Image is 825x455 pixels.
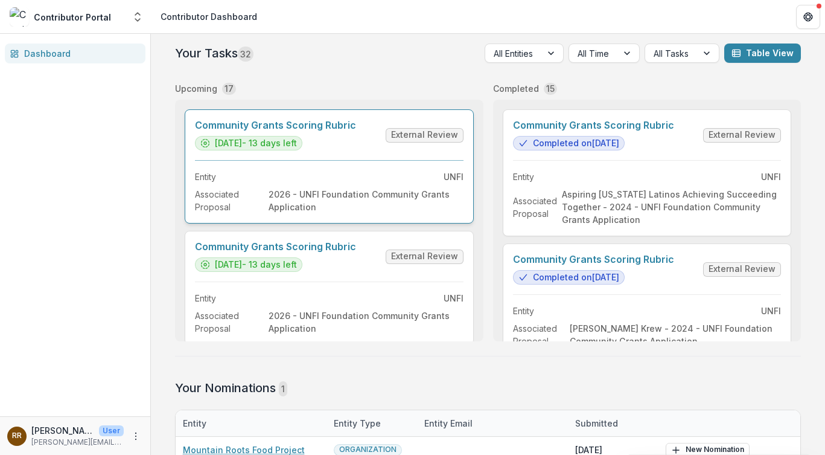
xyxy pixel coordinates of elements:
nav: breadcrumb [156,8,262,25]
h2: Your Tasks [175,46,253,60]
div: Entity Type [326,410,417,436]
span: ORGANIZATION [339,445,397,454]
a: Community Grants Scoring Rubric [513,254,674,265]
div: Entity [176,410,326,436]
img: Contributor Portal [10,7,29,27]
div: Contributor Portal [34,11,111,24]
a: Community Grants Scoring Rubric [195,241,356,253]
div: Entity [176,417,214,430]
p: User [99,425,124,436]
p: [PERSON_NAME] [31,424,94,437]
button: Get Help [796,5,820,29]
div: Submitted [568,417,625,430]
p: [PERSON_NAME][EMAIL_ADDRESS][PERSON_NAME][DOMAIN_NAME] [31,437,124,448]
button: Open entity switcher [129,5,146,29]
div: Entity Email [417,410,568,436]
div: Entity Type [326,417,388,430]
div: Dashboard [24,47,136,60]
p: Upcoming [175,82,217,95]
button: More [129,429,143,444]
p: 17 [225,82,234,95]
a: Community Grants Scoring Rubric [195,120,356,131]
div: Rachel Reese [12,432,22,440]
span: 32 [238,47,253,62]
a: Dashboard [5,44,145,63]
span: 1 [279,381,287,396]
div: Submitted [568,410,658,436]
p: Completed [493,82,539,95]
button: Table View [724,44,801,63]
div: Contributor Dashboard [161,10,257,23]
p: 15 [546,82,555,95]
div: Entity Email [417,417,480,430]
h2: Your Nominations [175,381,801,395]
a: Community Grants Scoring Rubric [513,120,674,131]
